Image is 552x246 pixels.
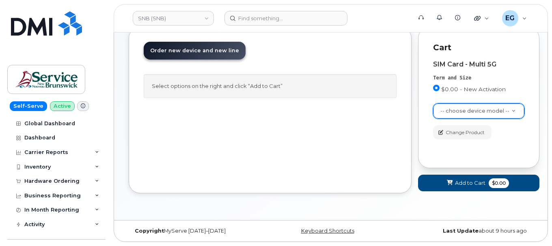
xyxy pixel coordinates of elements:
[433,61,524,68] div: SIM Card - Multi 5G
[440,108,509,114] span: -- choose device model --
[505,13,515,23] span: EG
[418,175,539,191] button: Add to Cart $0.00
[455,179,485,187] span: Add to Cart
[150,47,239,53] span: Order new device and new line
[144,74,397,98] div: Select options on the right and click “Add to Cart”
[489,178,509,188] span: $0.00
[129,228,263,234] div: MyServe [DATE]–[DATE]
[133,11,214,26] a: SNB (SNB)
[441,86,506,92] span: $0.00 - New Activation
[301,228,354,234] a: Keyboard Shortcuts
[433,104,524,118] a: -- choose device model --
[135,228,164,234] strong: Copyright
[398,228,533,234] div: about 9 hours ago
[446,129,485,136] span: Change Product
[224,11,347,26] input: Find something...
[443,228,479,234] strong: Last Update
[433,75,524,81] div: Term and Size
[433,125,492,139] button: Change Product
[433,85,440,91] input: $0.00 - New Activation
[433,42,524,53] p: Cart
[496,10,533,26] div: Eric Gonzalez
[468,10,495,26] div: Quicklinks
